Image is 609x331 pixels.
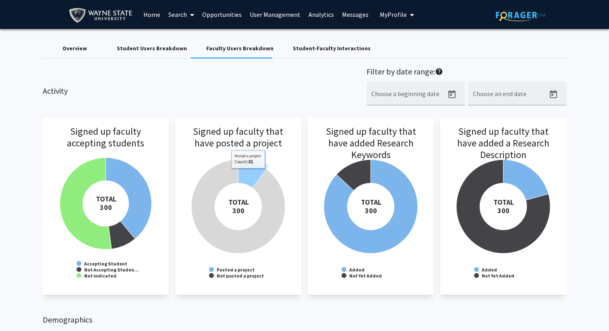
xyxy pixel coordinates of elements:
[448,126,558,171] h3: Signed up faculty that have added a Research Description
[435,67,443,76] mat-icon: help
[545,86,561,103] button: Open calendar
[349,267,365,273] text: Added
[117,44,187,53] div: Student Users Breakdown
[496,9,546,21] img: ForagerOne Logo
[246,0,304,29] a: User Management
[51,126,161,171] h3: Signed up faculty accepting students
[367,67,566,78] h2: Filter by date range:
[316,126,426,171] h3: Signed up faculty that have added Research Keywords
[338,0,373,29] a: Messages
[206,44,273,53] div: Faculty Users Breakdown
[493,197,514,215] tspan: TOTAL 300
[217,267,255,273] text: Posted a project
[43,315,566,325] h2: Demographics
[164,0,198,29] a: Search
[84,273,116,279] text: Not Indicated
[84,261,127,267] text: Accepting Student
[183,126,293,171] h3: Signed up faculty that have posted a project
[380,10,407,19] span: My Profile
[95,194,116,212] tspan: TOTAL 300
[69,6,136,25] img: Wayne State University Logo
[6,295,34,325] iframe: Chat
[482,273,514,279] text: Not Yet Added
[139,0,164,29] a: Home
[361,197,381,215] tspan: TOTAL 300
[217,273,264,279] text: Not posted a project
[84,267,139,273] text: Not Accepting Studen…
[198,0,246,29] a: Opportunities
[444,86,460,103] button: Open calendar
[43,67,68,96] h2: Activity
[228,197,249,215] tspan: TOTAL 300
[481,267,497,273] text: Added
[62,44,87,53] div: Overview
[349,273,382,279] text: Not Yet Added
[304,0,338,29] a: Analytics
[293,44,371,53] div: Student-Faculty Interactions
